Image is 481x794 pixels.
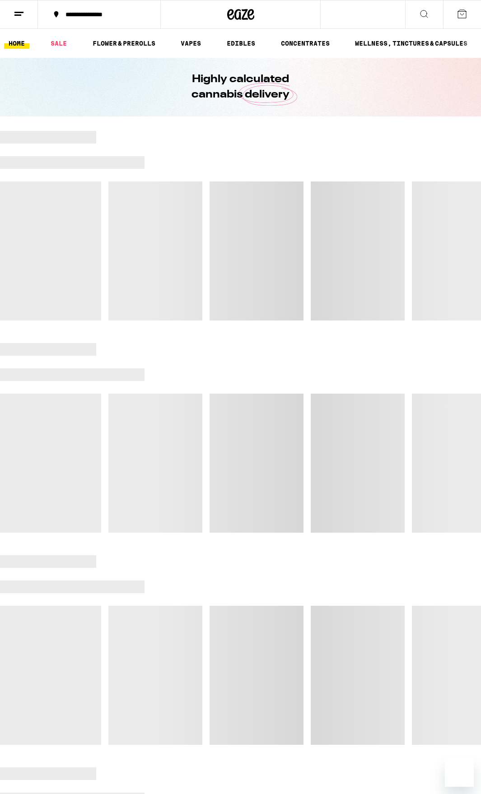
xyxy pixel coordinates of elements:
[276,38,334,49] a: CONCENTRATES
[46,38,71,49] a: SALE
[88,38,160,49] a: FLOWER & PREROLLS
[176,38,205,49] a: VAPES
[222,38,260,49] a: EDIBLES
[4,38,29,49] a: HOME
[166,72,315,102] h1: Highly calculated cannabis delivery
[350,38,472,49] a: WELLNESS, TINCTURES & CAPSULES
[445,758,474,787] iframe: Button to launch messaging window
